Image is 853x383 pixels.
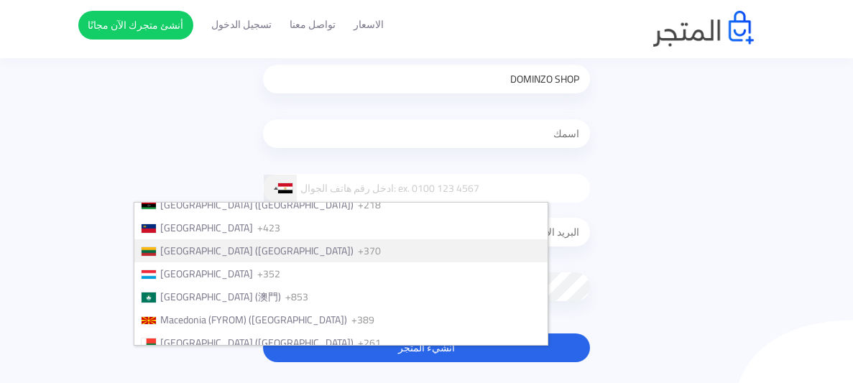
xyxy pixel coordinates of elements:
a: تواصل معنا [290,17,336,32]
span: [GEOGRAPHIC_DATA] [160,264,253,283]
a: تسجيل الدخول [211,17,272,32]
input: ادخل رقم هاتف الجوال: ex. 0100 123 4567 [263,174,590,203]
div: Egypt (‫مصر‬‎): +20 [264,175,297,202]
span: +389 [351,310,374,329]
input: اسمك [263,119,590,148]
button: انشيء المتجر [263,333,590,362]
span: +218 [358,195,381,214]
span: [GEOGRAPHIC_DATA] ([GEOGRAPHIC_DATA]) [160,241,354,260]
span: +352 [257,264,280,283]
span: +370 [358,241,381,260]
span: +853 [285,287,308,306]
a: أنشئ متجرك الآن مجانًا [78,11,193,40]
a: الاسعار [354,17,384,32]
span: Macedonia (FYROM) ([GEOGRAPHIC_DATA]) [160,310,347,329]
img: logo [653,11,754,47]
input: اسم متجرك [263,65,590,93]
span: +423 [257,218,280,237]
span: [GEOGRAPHIC_DATA] (澳門) [160,287,281,306]
span: [GEOGRAPHIC_DATA] ([GEOGRAPHIC_DATA]) [160,333,354,352]
ul: List of countries [134,202,548,346]
span: [GEOGRAPHIC_DATA] (‫[GEOGRAPHIC_DATA]‬‎) [160,195,354,214]
span: [GEOGRAPHIC_DATA] [160,218,253,237]
span: +261 [358,333,381,352]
